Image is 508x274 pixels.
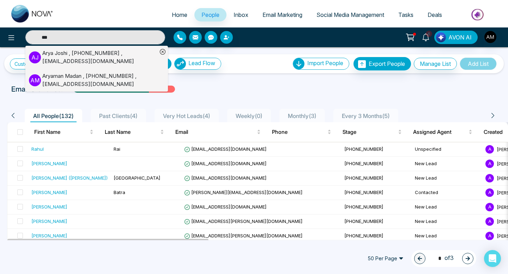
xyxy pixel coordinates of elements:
[266,122,337,142] th: Phone
[114,189,125,195] span: Batra
[184,189,303,195] span: [PERSON_NAME][EMAIL_ADDRESS][DOMAIN_NAME]
[412,229,483,243] td: New Lead
[31,189,67,196] div: [PERSON_NAME]
[99,122,170,142] th: Last Name
[226,8,255,21] a: Inbox
[201,11,219,18] span: People
[434,254,454,263] span: of 3
[344,233,383,238] span: [PHONE_NUMBER]
[412,157,483,171] td: New Lead
[184,218,303,224] span: [EMAIL_ADDRESS][PERSON_NAME][DOMAIN_NAME]
[485,188,494,197] span: A
[255,8,309,21] a: Email Marketing
[184,233,303,238] span: [EMAIL_ADDRESS][PERSON_NAME][DOMAIN_NAME]
[448,33,472,42] span: AVON AI
[412,171,483,186] td: New Lead
[31,174,108,181] div: [PERSON_NAME] ([PERSON_NAME])
[285,112,319,119] span: Monthly ( 3 )
[485,174,494,182] span: A
[485,217,494,226] span: A
[114,175,161,181] span: [GEOGRAPHIC_DATA]
[174,58,221,70] button: Lead Flow
[272,128,326,136] span: Phone
[42,72,157,88] div: Aryaman Madan , [PHONE_NUMBER] , [EMAIL_ADDRESS][DOMAIN_NAME]
[407,122,478,142] th: Assigned Agent
[426,31,432,37] span: 6
[398,11,413,18] span: Tasks
[369,60,405,67] span: Export People
[485,160,494,168] span: A
[114,146,120,152] span: Rai
[436,32,446,42] img: Lead Flow
[172,11,187,18] span: Home
[434,31,478,44] button: AVON AI
[175,128,255,136] span: Email
[165,8,194,21] a: Home
[96,112,140,119] span: Past Clients ( 4 )
[194,8,226,21] a: People
[412,214,483,229] td: New Lead
[485,203,494,211] span: A
[34,128,88,136] span: First Name
[391,8,421,21] a: Tasks
[234,11,248,18] span: Inbox
[413,128,467,136] span: Assigned Agent
[262,11,302,18] span: Email Marketing
[42,49,157,65] div: Arya Joshi , [PHONE_NUMBER] , [EMAIL_ADDRESS][DOMAIN_NAME]
[105,128,159,136] span: Last Name
[343,128,397,136] span: Stage
[453,7,504,23] img: Market-place.gif
[412,186,483,200] td: Contacted
[485,145,494,154] span: A
[171,58,221,70] a: Lead FlowLead Flow
[30,112,77,119] span: All People ( 132 )
[344,175,383,181] span: [PHONE_NUMBER]
[344,204,383,210] span: [PHONE_NUMBER]
[353,57,411,70] button: Export People
[339,112,393,119] span: Every 3 Months ( 5 )
[363,253,409,264] span: 50 Per Page
[11,5,54,23] img: Nova CRM Logo
[11,84,63,94] p: Email Statistics:
[484,31,496,43] img: User Avatar
[414,58,457,70] button: Manage List
[184,175,267,181] span: [EMAIL_ADDRESS][DOMAIN_NAME]
[175,58,186,69] img: Lead Flow
[184,161,267,166] span: [EMAIL_ADDRESS][DOMAIN_NAME]
[344,218,383,224] span: [PHONE_NUMBER]
[188,60,215,67] span: Lead Flow
[29,74,41,86] p: A M
[307,60,343,67] span: Import People
[485,232,494,240] span: A
[344,146,383,152] span: [PHONE_NUMBER]
[10,58,60,69] a: Custom Filter
[337,122,407,142] th: Stage
[421,8,449,21] a: Deals
[233,112,265,119] span: Weekly ( 0 )
[412,200,483,214] td: New Lead
[484,250,501,267] div: Open Intercom Messenger
[31,160,67,167] div: [PERSON_NAME]
[31,218,67,225] div: [PERSON_NAME]
[31,203,67,210] div: [PERSON_NAME]
[31,232,67,239] div: [PERSON_NAME]
[344,189,383,195] span: [PHONE_NUMBER]
[170,122,266,142] th: Email
[160,112,213,119] span: Very Hot Leads ( 4 )
[184,204,267,210] span: [EMAIL_ADDRESS][DOMAIN_NAME]
[412,142,483,157] td: Unspecified
[184,146,267,152] span: [EMAIL_ADDRESS][DOMAIN_NAME]
[344,161,383,166] span: [PHONE_NUMBER]
[428,11,442,18] span: Deals
[29,122,99,142] th: First Name
[417,31,434,43] a: 6
[316,11,384,18] span: Social Media Management
[309,8,391,21] a: Social Media Management
[31,145,44,152] div: Rahul
[29,51,41,63] p: A J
